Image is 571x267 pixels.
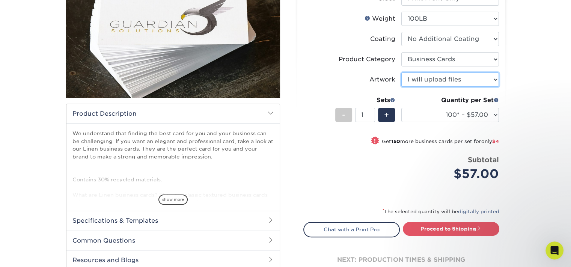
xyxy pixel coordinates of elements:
span: show more [158,195,188,205]
span: $4 [492,139,499,144]
div: Artwork [369,75,395,84]
h2: Product Description [66,104,280,123]
span: only [481,139,499,144]
iframe: Google Customer Reviews [2,244,64,264]
div: Coating [370,35,395,44]
iframe: Intercom live chat [545,241,563,259]
h2: Common Questions [66,231,280,250]
div: $57.00 [407,165,499,183]
strong: Subtotal [468,155,499,164]
div: Quantity per Set [401,96,499,105]
span: ! [374,137,376,145]
a: Chat with a Print Pro [303,222,400,237]
strong: 150 [391,139,400,144]
div: Sets [335,96,395,105]
a: digitally printed [458,209,499,214]
h2: Specifications & Templates [66,211,280,230]
span: - [342,109,345,121]
small: Get more business cards per set for [382,139,499,146]
span: + [384,109,389,121]
small: The selected quantity will be [383,209,499,214]
a: Proceed to Shipping [403,222,499,235]
div: Weight [365,14,395,23]
div: Product Category [339,55,395,64]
